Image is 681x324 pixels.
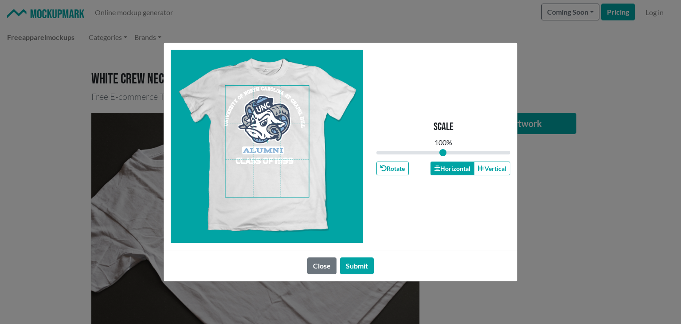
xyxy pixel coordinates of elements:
div: 100 % [434,137,452,148]
button: Rotate [376,162,409,175]
p: Scale [434,121,454,134]
button: Vertical [474,162,510,175]
button: Submit [340,257,374,274]
button: Close [307,257,337,274]
button: Horizontal [431,162,474,175]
